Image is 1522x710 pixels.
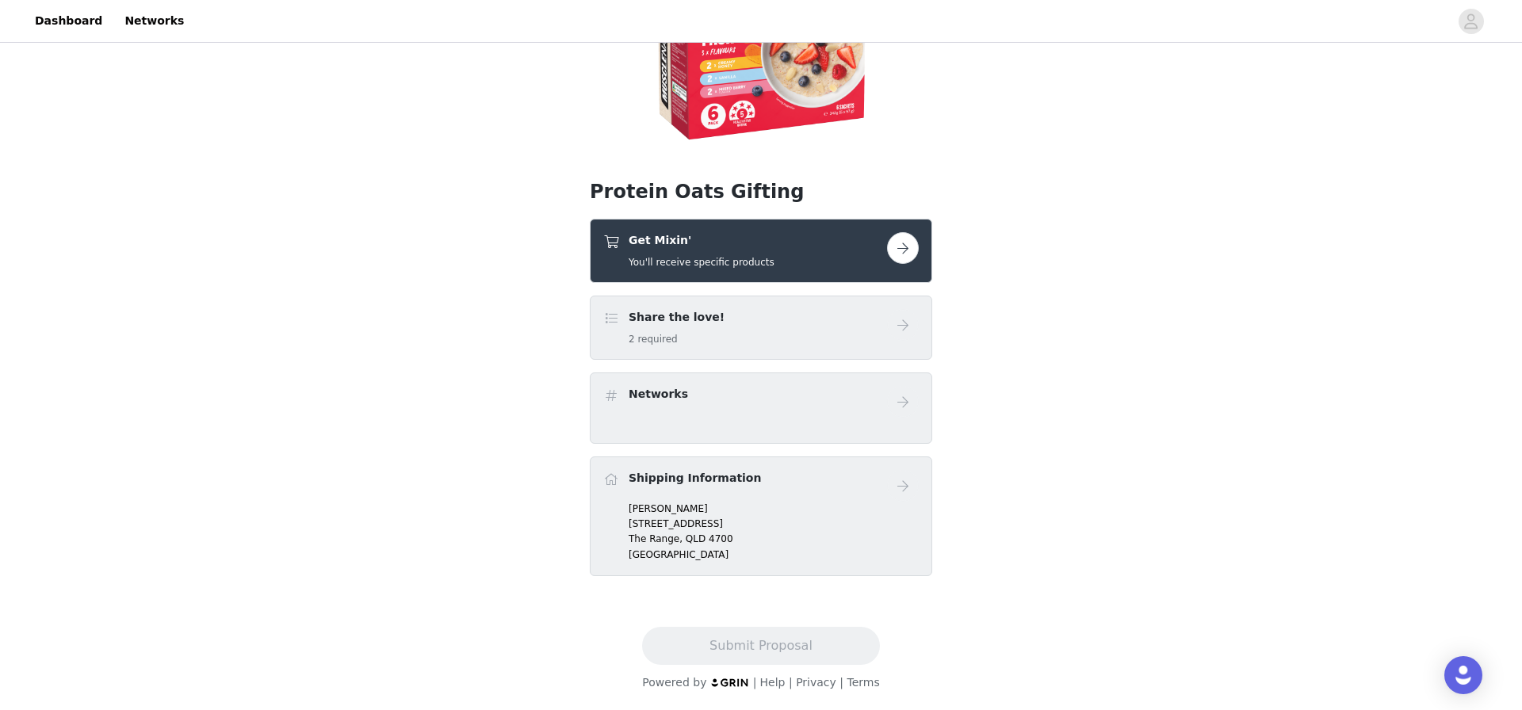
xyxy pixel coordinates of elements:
[789,676,793,689] span: |
[839,676,843,689] span: |
[710,678,750,688] img: logo
[642,627,879,665] button: Submit Proposal
[629,517,919,531] p: [STREET_ADDRESS]
[629,332,725,346] h5: 2 required
[590,219,932,283] div: Get Mixin'
[629,386,688,403] h4: Networks
[629,255,774,269] h5: You'll receive specific products
[590,296,932,360] div: Share the love!
[25,3,112,39] a: Dashboard
[686,533,706,544] span: QLD
[760,676,786,689] a: Help
[1444,656,1482,694] div: Open Intercom Messenger
[590,177,932,206] h1: Protein Oats Gifting
[642,676,706,689] span: Powered by
[796,676,836,689] a: Privacy
[115,3,193,39] a: Networks
[629,548,919,562] p: [GEOGRAPHIC_DATA]
[753,676,757,689] span: |
[590,372,932,444] div: Networks
[629,533,683,544] span: The Range,
[590,456,932,576] div: Shipping Information
[629,502,919,516] p: [PERSON_NAME]
[629,232,774,249] h4: Get Mixin'
[629,470,761,487] h4: Shipping Information
[1463,9,1478,34] div: avatar
[709,533,733,544] span: 4700
[847,676,879,689] a: Terms
[629,309,725,326] h4: Share the love!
